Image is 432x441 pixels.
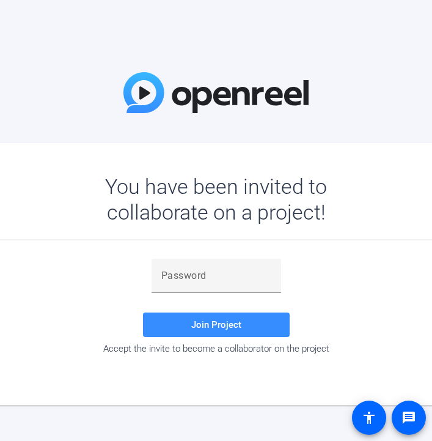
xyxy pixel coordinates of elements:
[70,174,362,225] div: You have been invited to collaborate on a project!
[401,410,416,425] mat-icon: message
[362,410,376,425] mat-icon: accessibility
[143,313,290,337] button: Join Project
[123,72,309,113] img: OpenReel Logo
[161,269,271,283] input: Password
[191,319,241,330] span: Join Project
